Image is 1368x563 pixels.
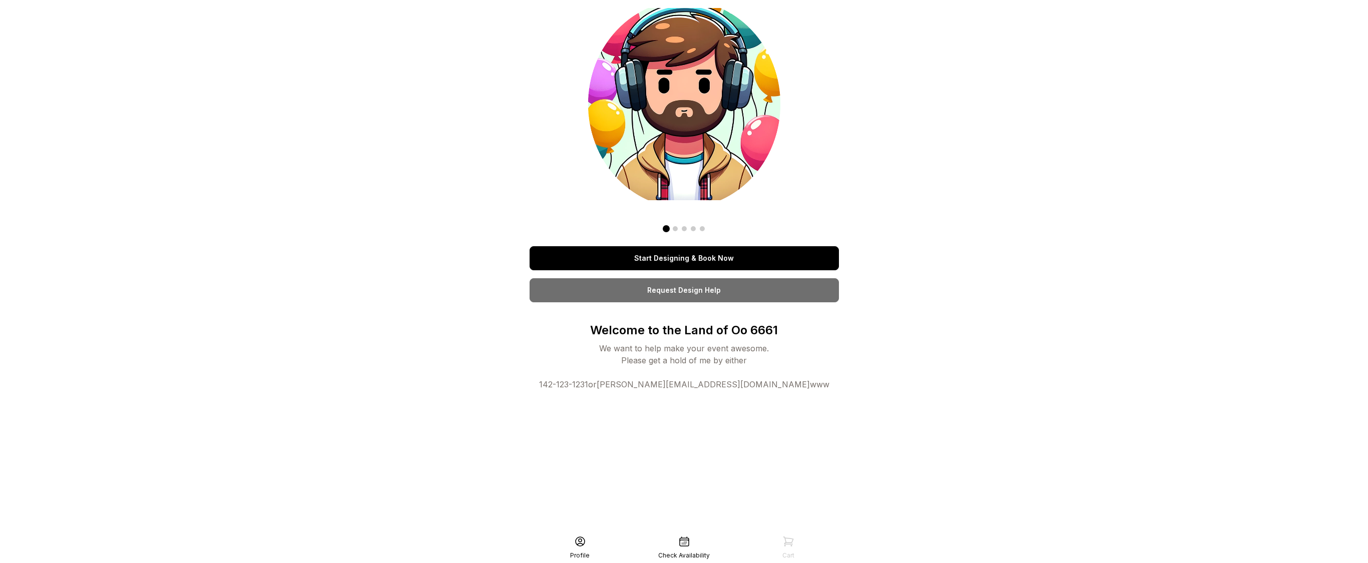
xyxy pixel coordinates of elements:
div: We want to help make your event awesome. Please get a hold of me by either or www [539,342,829,390]
div: Check Availability [658,551,710,559]
div: Profile [570,551,590,559]
a: Start Designing & Book Now [530,246,839,270]
a: 142-123-1231 [539,379,588,389]
a: [PERSON_NAME][EMAIL_ADDRESS][DOMAIN_NAME] [597,379,810,389]
a: Request Design Help [530,278,839,302]
p: Welcome to the Land of Oo 6661 [539,322,829,338]
div: Cart [782,551,794,559]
